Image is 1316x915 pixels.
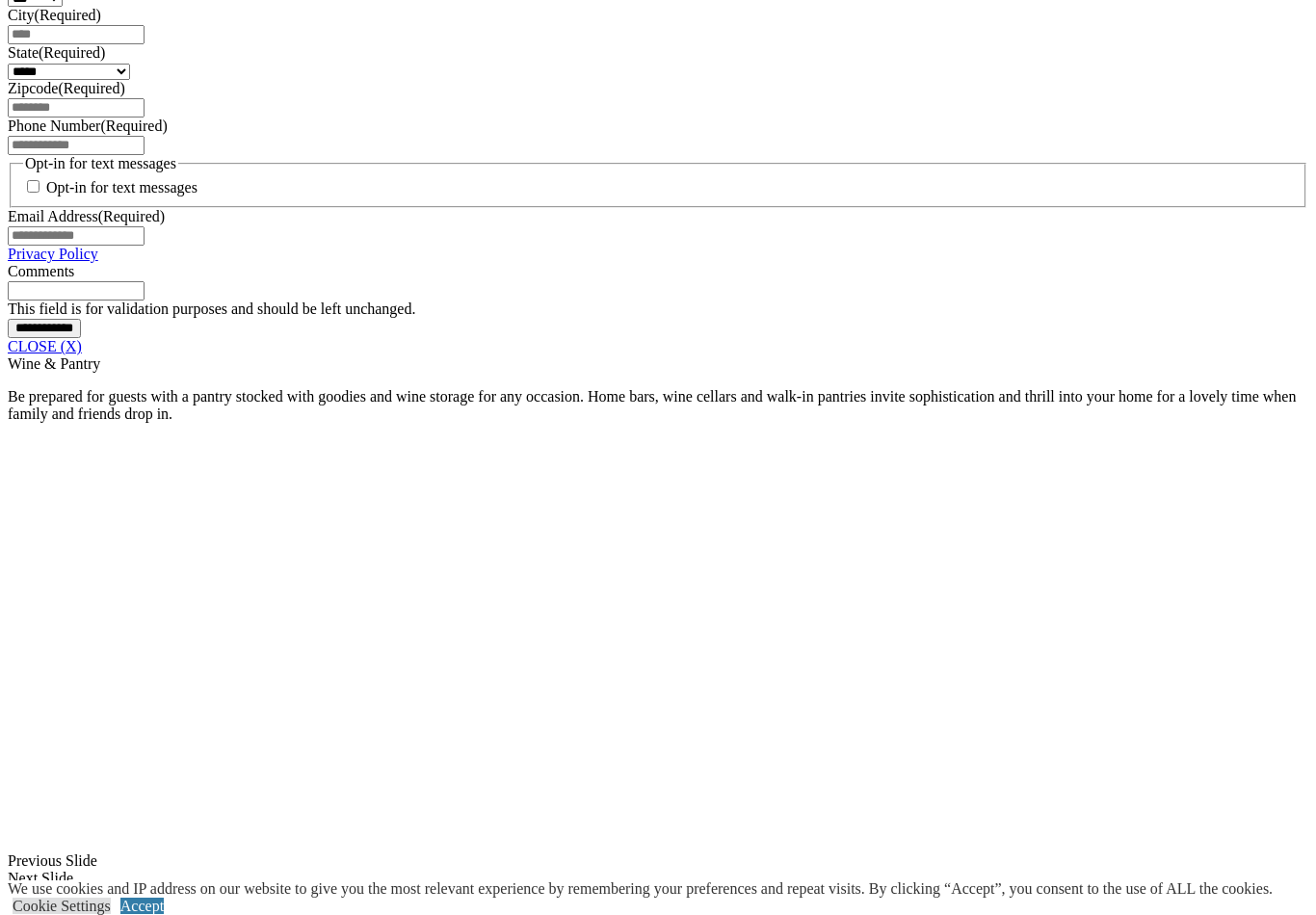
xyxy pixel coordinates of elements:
a: Accept [120,898,164,914]
label: Opt-in for text messages [46,179,197,196]
label: Phone Number [8,118,168,134]
div: This field is for validation purposes and should be left unchanged. [8,301,1308,318]
a: CLOSE (X) [8,338,82,354]
label: State [8,44,105,61]
span: (Required) [58,80,124,96]
div: Previous Slide [8,852,1308,870]
legend: Opt-in for text messages [23,155,178,172]
label: Zipcode [8,80,125,96]
a: Cookie Settings [13,898,111,914]
span: (Required) [35,7,101,23]
label: Email Address [8,208,165,224]
span: (Required) [39,44,105,61]
label: City [8,7,101,23]
div: We use cookies and IP address on our website to give you the most relevant experience by remember... [8,880,1273,898]
div: Next Slide [8,870,1308,887]
span: Wine & Pantry [8,355,100,372]
p: Be prepared for guests with a pantry stocked with goodies and wine storage for any occasion. Home... [8,388,1308,423]
span: (Required) [98,208,165,224]
label: Comments [8,263,74,279]
span: (Required) [100,118,167,134]
a: Privacy Policy [8,246,98,262]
